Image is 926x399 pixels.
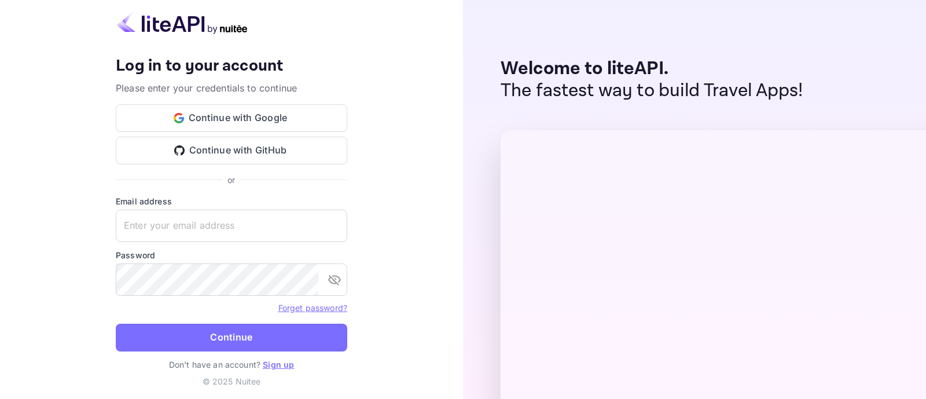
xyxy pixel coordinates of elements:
p: The fastest way to build Travel Apps! [501,80,803,102]
p: Please enter your credentials to continue [116,81,347,95]
p: Don't have an account? [116,358,347,371]
p: or [227,174,235,186]
a: Forget password? [278,303,347,313]
a: Forget password? [278,302,347,313]
a: Sign up [263,360,294,369]
input: Enter your email address [116,210,347,242]
h4: Log in to your account [116,56,347,76]
p: © 2025 Nuitee [116,375,347,387]
button: Continue [116,324,347,352]
button: Continue with GitHub [116,137,347,164]
p: Welcome to liteAPI. [501,58,803,80]
label: Password [116,249,347,261]
button: toggle password visibility [323,268,346,291]
button: Continue with Google [116,104,347,132]
keeper-lock: Open Keeper Popup [325,219,339,233]
label: Email address [116,195,347,207]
